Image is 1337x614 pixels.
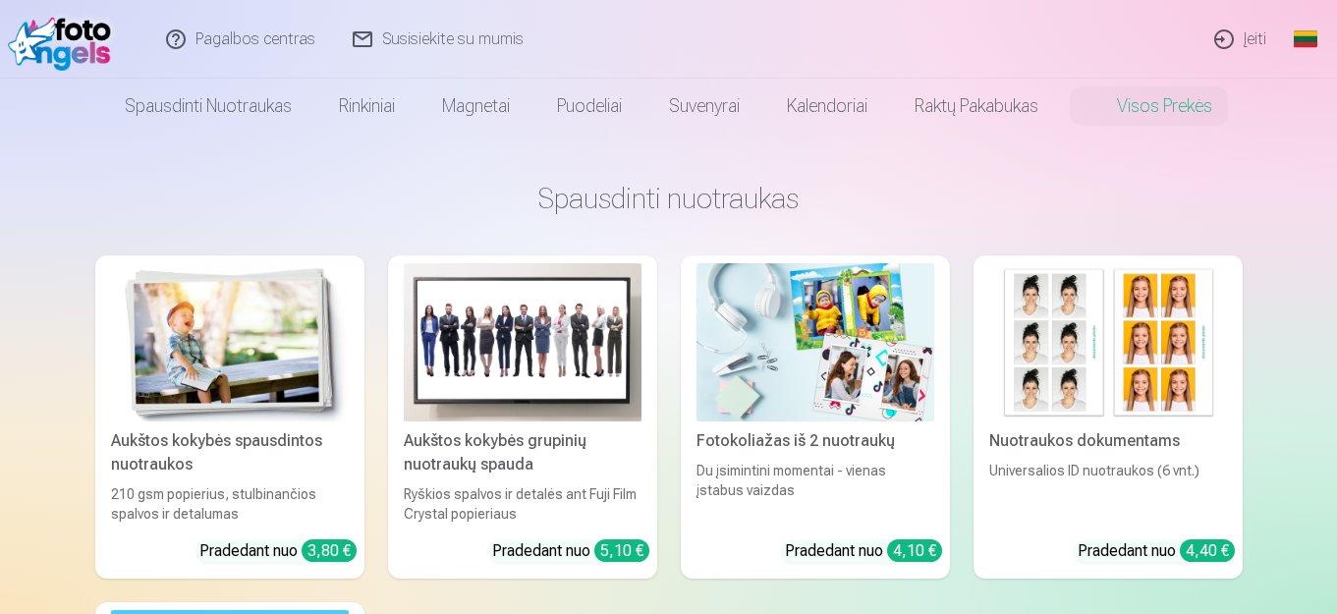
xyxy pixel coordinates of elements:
[1078,539,1235,563] div: Pradedant nuo
[645,79,763,134] a: Suvenyrai
[111,181,1227,216] h3: Spausdinti nuotraukas
[492,539,649,563] div: Pradedant nuo
[418,79,533,134] a: Magnetai
[101,79,315,134] a: Spausdinti nuotraukas
[981,461,1235,524] div: Universalios ID nuotraukos (6 vnt.)
[689,461,942,524] div: Du įsimintini momentai - vienas įstabus vaizdas
[681,255,950,579] a: Fotokoliažas iš 2 nuotraukųFotokoliažas iš 2 nuotraukųDu įsimintini momentai - vienas įstabus vai...
[533,79,645,134] a: Puodeliai
[1062,79,1236,134] a: Visos prekės
[396,484,649,524] div: Ryškios spalvos ir detalės ant Fuji Film Crystal popieriaus
[111,263,349,421] img: Aukštos kokybės spausdintos nuotraukos
[696,263,934,421] img: Fotokoliažas iš 2 nuotraukų
[388,255,657,579] a: Aukštos kokybės grupinių nuotraukų spaudaAukštos kokybės grupinių nuotraukų spaudaRyškios spalvos...
[785,539,942,563] div: Pradedant nuo
[974,255,1243,579] a: Nuotraukos dokumentamsNuotraukos dokumentamsUniversalios ID nuotraukos (6 vnt.)Pradedant nuo 4,40 €
[199,539,357,563] div: Pradedant nuo
[887,539,942,562] div: 4,10 €
[95,255,364,579] a: Aukštos kokybės spausdintos nuotraukos Aukštos kokybės spausdintos nuotraukos210 gsm popierius, s...
[989,263,1227,421] img: Nuotraukos dokumentams
[404,263,641,421] img: Aukštos kokybės grupinių nuotraukų spauda
[689,429,942,453] div: Fotokoliažas iš 2 nuotraukų
[981,429,1235,453] div: Nuotraukos dokumentams
[315,79,418,134] a: Rinkiniai
[396,429,649,476] div: Aukštos kokybės grupinių nuotraukų spauda
[891,79,1062,134] a: Raktų pakabukas
[1180,539,1235,562] div: 4,40 €
[8,8,121,71] img: /fa2
[103,429,357,476] div: Aukštos kokybės spausdintos nuotraukos
[103,484,357,524] div: 210 gsm popierius, stulbinančios spalvos ir detalumas
[594,539,649,562] div: 5,10 €
[763,79,891,134] a: Kalendoriai
[302,539,357,562] div: 3,80 €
